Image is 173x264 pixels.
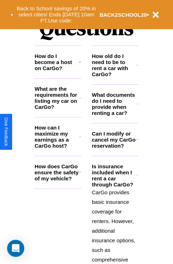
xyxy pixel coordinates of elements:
[7,240,24,257] div: Open Intercom Messenger
[92,92,137,116] h3: What documents do I need to provide when renting a car?
[92,131,136,149] h3: Can I modify or cancel my CarGo reservation?
[35,86,79,110] h3: What are the requirements for listing my car on CarGo?
[4,117,9,146] div: Give Feedback
[92,163,137,188] h3: Is insurance included when I rent a car through CarGo?
[92,53,137,77] h3: How old do I need to be to rent a car with CarGo?
[35,53,78,71] h3: How do I become a host on CarGo?
[35,125,79,149] h3: How can I maximize my earnings as a CarGo host?
[100,12,147,18] b: BACK2SCHOOL20
[13,4,100,26] button: Back to School savings of 20% in select cities! Ends [DATE] 10am PT.Use code:
[35,163,79,181] h3: How does CarGo ensure the safety of my vehicle?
